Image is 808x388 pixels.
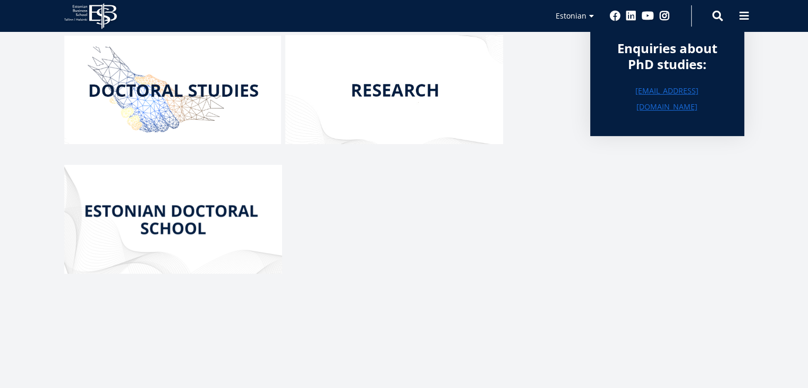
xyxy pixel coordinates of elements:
a: Linkedin [626,11,636,21]
a: Youtube [642,11,654,21]
div: Enquiries about PhD studies: [611,40,723,72]
a: [EMAIL_ADDRESS][DOMAIN_NAME] [611,83,723,115]
a: Facebook [610,11,620,21]
a: Instagram [659,11,670,21]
